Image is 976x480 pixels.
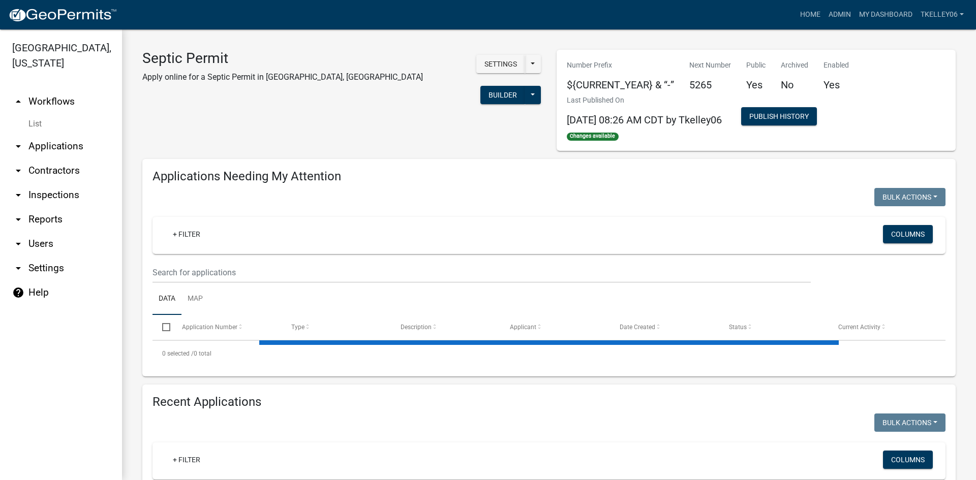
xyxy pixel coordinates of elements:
button: Settings [476,55,525,73]
a: Admin [825,5,855,24]
p: Archived [781,60,808,71]
h5: No [781,79,808,91]
span: Applicant [510,324,536,331]
a: Data [152,283,181,315]
datatable-header-cell: Description [391,315,500,339]
button: Builder [480,86,525,104]
p: Number Prefix [567,60,674,71]
i: arrow_drop_down [12,262,24,274]
a: + Filter [165,451,208,469]
p: Next Number [689,60,731,71]
p: Last Published On [567,95,722,106]
p: Public [746,60,766,71]
datatable-header-cell: Applicant [500,315,609,339]
span: Description [401,324,432,331]
button: Publish History [741,107,817,125]
h5: 5265 [689,79,731,91]
span: [DATE] 08:26 AM CDT by Tkelley06 [567,114,722,126]
datatable-header-cell: Current Activity [829,315,938,339]
button: Columns [883,225,933,243]
span: Status [729,324,747,331]
i: arrow_drop_down [12,165,24,177]
datatable-header-cell: Select [152,315,172,339]
wm-modal-confirm: Workflow Publish History [741,113,817,121]
button: Bulk Actions [874,413,945,432]
i: arrow_drop_down [12,189,24,201]
input: Search for applications [152,262,811,283]
a: Home [796,5,825,24]
p: Apply online for a Septic Permit in [GEOGRAPHIC_DATA], [GEOGRAPHIC_DATA] [142,71,423,83]
datatable-header-cell: Type [282,315,391,339]
p: Enabled [823,60,849,71]
h5: Yes [746,79,766,91]
a: + Filter [165,225,208,243]
i: arrow_drop_up [12,95,24,108]
button: Bulk Actions [874,188,945,206]
h5: ${CURRENT_YEAR} & “-” [567,79,674,91]
i: arrow_drop_down [12,213,24,226]
button: Columns [883,451,933,469]
span: Type [291,324,304,331]
datatable-header-cell: Application Number [172,315,281,339]
h5: Yes [823,79,849,91]
datatable-header-cell: Status [719,315,829,339]
span: Current Activity [838,324,880,331]
a: Map [181,283,209,315]
h3: Septic Permit [142,50,423,67]
h4: Applications Needing My Attention [152,169,945,184]
a: Tkelley06 [917,5,968,24]
h4: Recent Applications [152,395,945,409]
span: Changes available [567,133,619,141]
i: arrow_drop_down [12,238,24,250]
span: Application Number [182,324,237,331]
datatable-header-cell: Date Created [609,315,719,339]
a: My Dashboard [855,5,917,24]
div: 0 total [152,341,945,366]
i: help [12,286,24,299]
span: 0 selected / [162,350,194,357]
i: arrow_drop_down [12,140,24,152]
span: Date Created [620,324,655,331]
